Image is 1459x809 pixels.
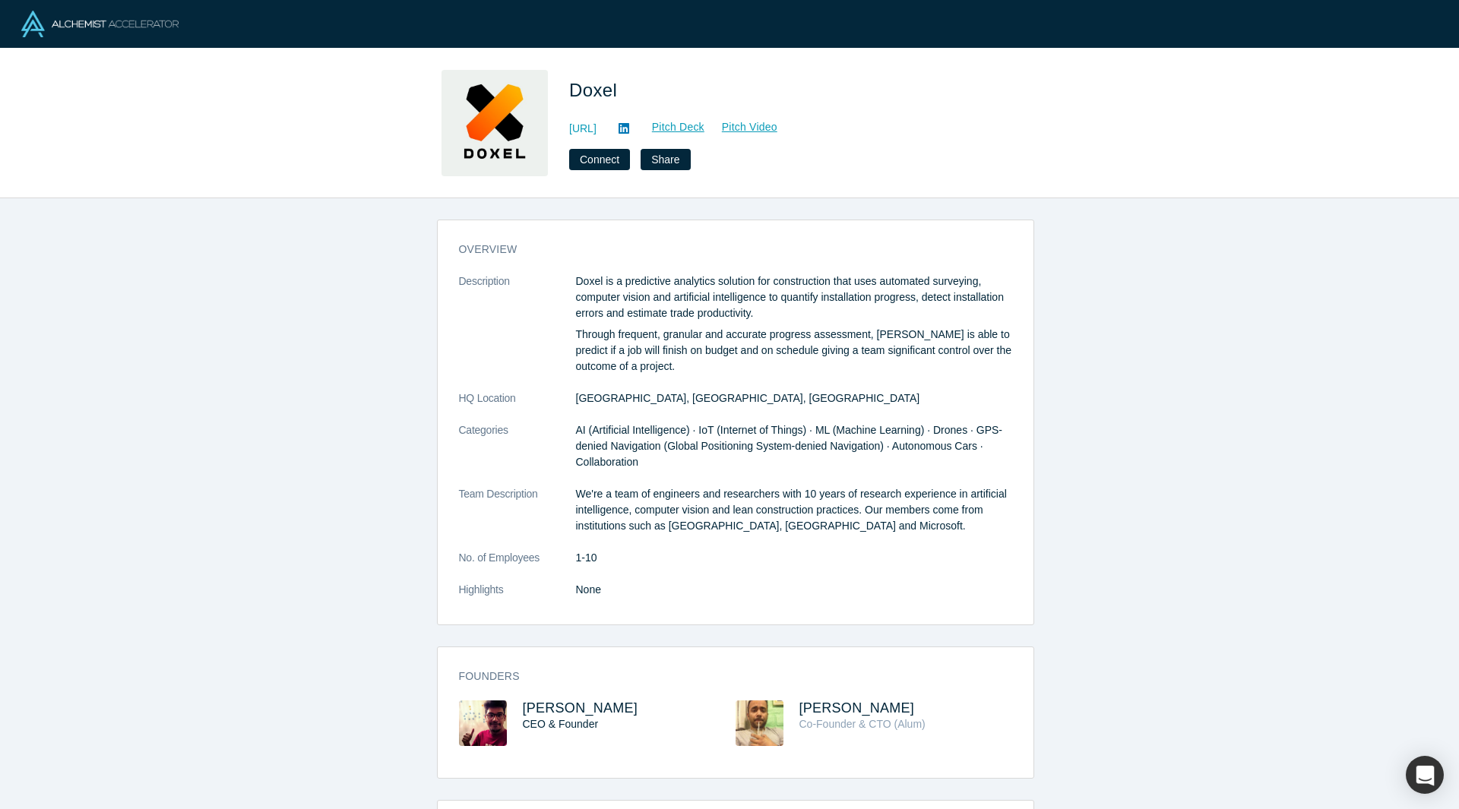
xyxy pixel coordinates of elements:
dd: 1-10 [576,550,1012,566]
img: Saurabh Ladha's Profile Image [459,700,507,746]
img: Doxel's Logo [441,70,548,176]
dt: Highlights [459,582,576,614]
a: [PERSON_NAME] [523,700,638,716]
dt: Team Description [459,486,576,550]
p: Doxel is a predictive analytics solution for construction that uses automated surveying, computer... [576,273,1012,321]
dt: No. of Employees [459,550,576,582]
span: Co-Founder & CTO (Alum) [799,718,926,730]
a: Pitch Deck [635,119,705,136]
span: AI (Artificial Intelligence) · IoT (Internet of Things) · ML (Machine Learning) · Drones · GPS-de... [576,424,1003,468]
dd: [GEOGRAPHIC_DATA], [GEOGRAPHIC_DATA], [GEOGRAPHIC_DATA] [576,390,1012,406]
span: CEO & Founder [523,718,599,730]
dt: Description [459,273,576,390]
p: We're a team of engineers and researchers with 10 years of research experience in artificial inte... [576,486,1012,534]
button: Share [641,149,690,170]
h3: overview [459,242,991,258]
img: Alchemist Logo [21,11,179,37]
p: None [576,582,1012,598]
dt: HQ Location [459,390,576,422]
a: [URL] [569,121,597,137]
h3: Founders [459,668,991,684]
img: Robin Singh's Profile Image [736,700,783,746]
p: Through frequent, granular and accurate progress assessment, [PERSON_NAME] is able to predict if ... [576,327,1012,374]
a: Pitch Video [705,119,778,136]
dt: Categories [459,422,576,486]
span: Doxel [569,80,622,100]
button: Connect [569,149,630,170]
a: [PERSON_NAME] [799,700,915,716]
